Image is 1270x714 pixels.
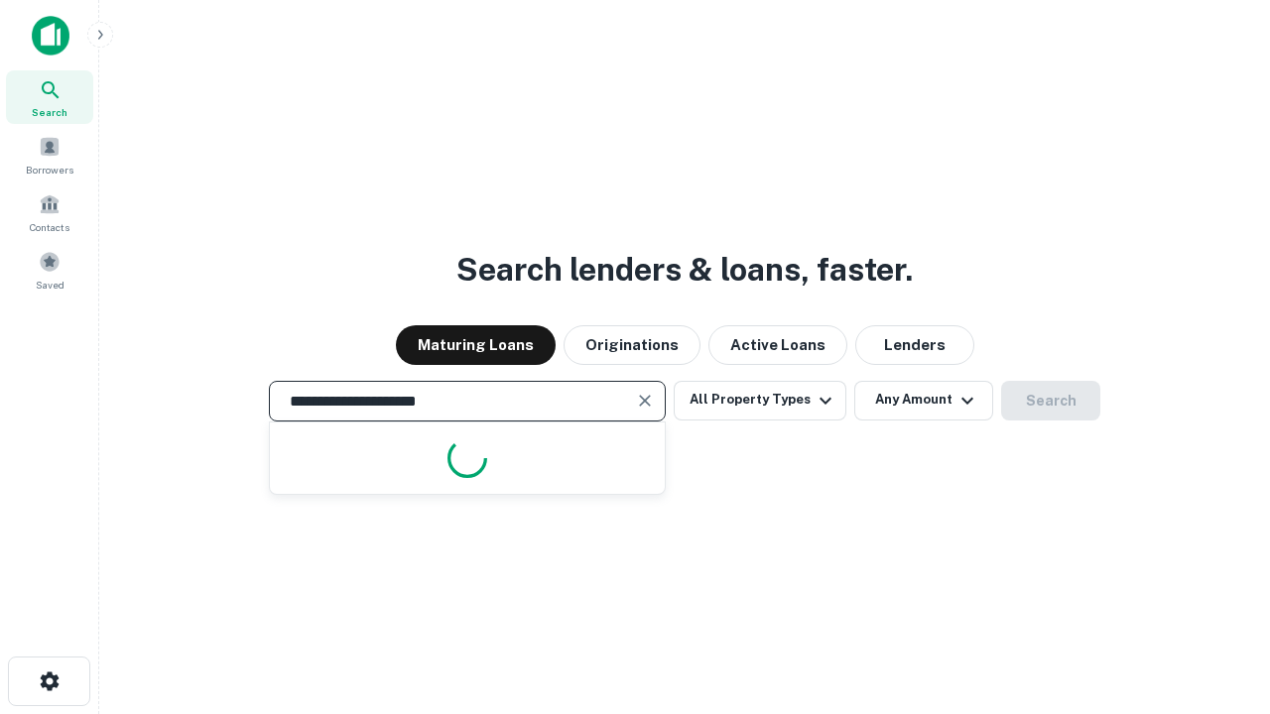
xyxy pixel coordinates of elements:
[396,325,556,365] button: Maturing Loans
[6,185,93,239] a: Contacts
[456,246,913,294] h3: Search lenders & loans, faster.
[674,381,846,420] button: All Property Types
[708,325,847,365] button: Active Loans
[32,104,67,120] span: Search
[631,387,659,415] button: Clear
[30,219,69,235] span: Contacts
[32,16,69,56] img: capitalize-icon.png
[1171,555,1270,651] iframe: Chat Widget
[6,128,93,181] a: Borrowers
[6,70,93,124] a: Search
[855,325,974,365] button: Lenders
[564,325,700,365] button: Originations
[854,381,993,420] button: Any Amount
[6,243,93,297] a: Saved
[26,162,73,178] span: Borrowers
[36,277,64,293] span: Saved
